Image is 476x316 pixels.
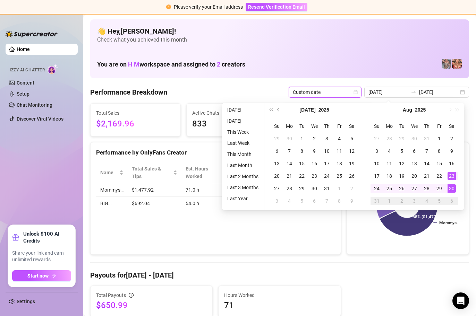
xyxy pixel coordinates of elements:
div: 29 [435,184,443,193]
td: 2025-08-31 [371,195,383,207]
div: 6 [410,147,418,155]
td: 2025-07-28 [383,132,396,145]
td: 2025-08-23 [445,170,458,182]
li: Last 2 Months [224,172,261,181]
td: 2025-08-20 [408,170,420,182]
li: Last 3 Months [224,183,261,192]
div: 14 [423,159,431,168]
span: info-circle [129,293,134,298]
img: AI Chatter [48,64,58,74]
div: 19 [348,159,356,168]
a: Discover Viral Videos [17,116,63,122]
td: 2025-07-15 [296,157,308,170]
div: 17 [373,172,381,180]
td: 2025-07-30 [408,132,420,145]
td: 2025-08-22 [433,170,445,182]
button: Last year (Control + left) [267,103,275,117]
div: 3 [323,134,331,143]
td: 2025-08-18 [383,170,396,182]
td: 2025-08-17 [371,170,383,182]
div: 13 [273,159,281,168]
div: 29 [398,134,406,143]
td: 2025-08-29 [433,182,445,195]
td: 2025-08-19 [396,170,408,182]
td: 2025-08-05 [396,145,408,157]
td: 2025-07-09 [308,145,321,157]
div: 9 [448,147,456,155]
span: Total Sales [96,109,175,117]
td: 2025-09-05 [433,195,445,207]
div: 7 [285,147,294,155]
div: 15 [435,159,443,168]
td: 2025-08-03 [271,195,283,207]
div: 27 [410,184,418,193]
div: 1 [385,197,393,205]
span: swap-right [411,89,416,95]
td: 2025-07-11 [333,145,346,157]
td: 2025-08-14 [420,157,433,170]
div: 18 [385,172,393,180]
span: calendar [354,90,358,94]
td: 2025-07-01 [296,132,308,145]
td: 2025-07-21 [283,170,296,182]
div: 31 [373,197,381,205]
a: Home [17,46,30,52]
th: Mo [283,120,296,132]
td: 2025-08-24 [371,182,383,195]
td: $692.04 [128,197,181,210]
td: 2025-08-09 [346,195,358,207]
th: Sa [346,120,358,132]
td: 2025-08-16 [445,157,458,170]
img: logo-BBDzfeDw.svg [6,30,58,37]
a: Setup [17,91,29,97]
div: 9 [348,197,356,205]
td: Mommys… [96,183,128,197]
td: 2025-07-27 [371,132,383,145]
div: 28 [385,134,393,143]
button: Choose a year [415,103,426,117]
span: Resend Verification Email [248,4,305,10]
div: 30 [285,134,294,143]
h4: Payouts for [DATE] - [DATE] [90,270,469,280]
div: 21 [423,172,431,180]
div: 22 [435,172,443,180]
div: 30 [410,134,418,143]
span: Check what you achieved this month [97,36,462,44]
th: Tu [296,120,308,132]
td: 2025-07-29 [396,132,408,145]
div: 27 [373,134,381,143]
td: 2025-08-25 [383,182,396,195]
div: 11 [335,147,343,155]
span: Izzy AI Chatter [10,67,45,73]
div: 12 [398,159,406,168]
div: 6 [310,197,318,205]
th: We [408,120,420,132]
img: pennylondon [452,59,462,69]
td: 2025-06-29 [271,132,283,145]
button: Choose a month [299,103,315,117]
div: 31 [323,184,331,193]
td: 2025-07-02 [308,132,321,145]
td: 2025-08-04 [283,195,296,207]
th: Fr [333,120,346,132]
div: 26 [348,172,356,180]
td: 71.0 h [181,183,236,197]
td: 2025-07-06 [271,145,283,157]
td: 2025-09-04 [420,195,433,207]
div: 2 [398,197,406,205]
div: 16 [448,159,456,168]
div: 26 [398,184,406,193]
span: $2,169.96 [96,117,175,131]
td: BIG… [96,197,128,210]
td: 2025-09-06 [445,195,458,207]
a: Chat Monitoring [17,102,52,108]
td: 2025-07-28 [283,182,296,195]
button: Previous month (PageUp) [275,103,282,117]
td: 2025-09-01 [383,195,396,207]
td: 2025-07-27 [271,182,283,195]
div: 19 [398,172,406,180]
td: 2025-08-26 [396,182,408,195]
a: Settings [17,299,35,304]
div: 30 [448,184,456,193]
div: 16 [310,159,318,168]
